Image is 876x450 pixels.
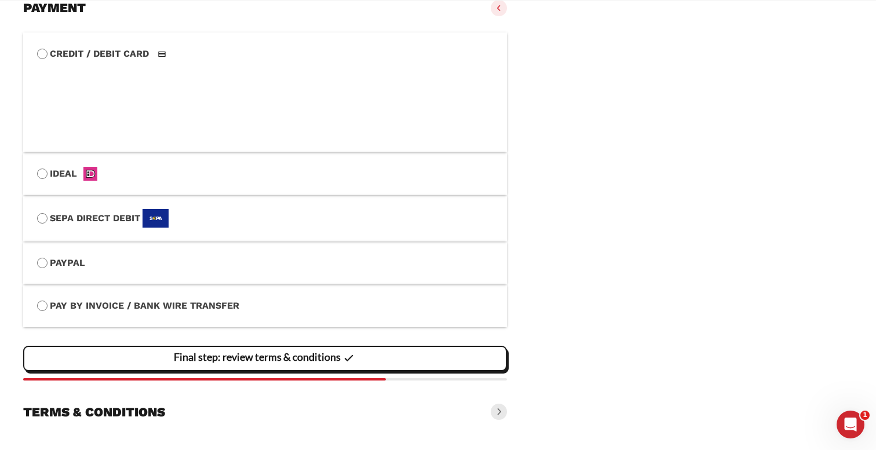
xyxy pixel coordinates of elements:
[37,301,48,311] input: Pay by Invoice / Bank Wire Transfer
[23,404,165,420] h3: Terms & conditions
[37,213,48,224] input: SEPA Direct DebitSEPA
[23,346,507,371] vaadin-button: Final step: review terms & conditions
[151,47,173,61] img: Credit / Debit Card
[35,59,491,138] iframe: Secure payment input frame
[837,411,864,438] iframe: Intercom live chat
[143,209,169,228] img: SEPA
[37,209,493,228] label: SEPA Direct Debit
[37,258,48,268] input: PayPal
[37,169,48,179] input: iDEALiDEAL
[79,167,101,181] img: iDEAL
[37,166,493,181] label: iDEAL
[37,255,493,270] label: PayPal
[37,49,48,59] input: Credit / Debit CardCredit / Debit Card
[37,46,493,61] label: Credit / Debit Card
[37,298,493,313] label: Pay by Invoice / Bank Wire Transfer
[860,411,870,420] span: 1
